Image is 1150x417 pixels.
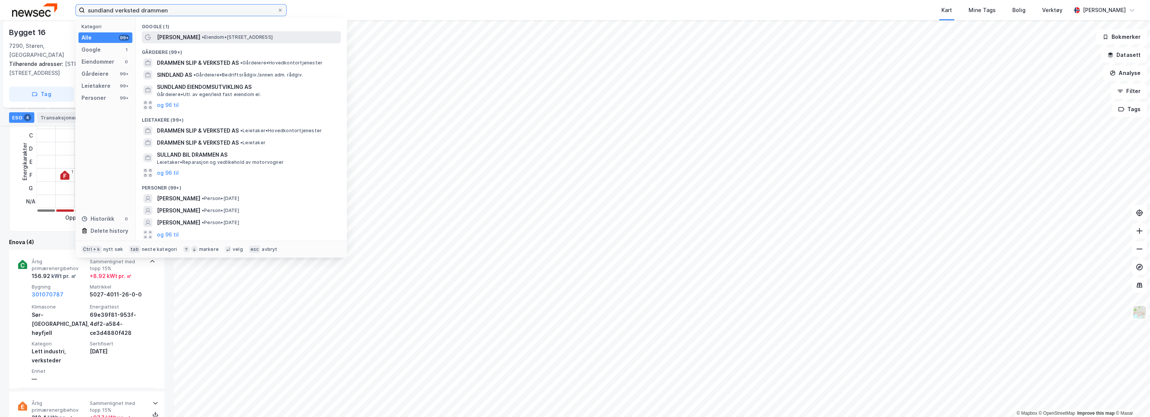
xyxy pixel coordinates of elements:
div: [PERSON_NAME] [1083,6,1126,15]
div: N/A [26,195,35,208]
div: — [32,374,87,383]
span: Energiattest [90,304,145,310]
button: og 96 til [157,101,179,110]
div: 0 [123,216,129,222]
div: Sør-[GEOGRAPHIC_DATA], høyfjell [32,310,87,338]
div: Leietakere [81,81,111,90]
span: SINDLAND AS [157,70,192,79]
div: Personer [81,93,106,102]
div: [STREET_ADDRESS], [STREET_ADDRESS] [9,60,158,78]
div: Mine Tags [969,6,996,15]
div: Bolig [1012,6,1026,15]
div: Leietakere (99+) [136,111,347,125]
div: Kontrollprogram for chat [1112,381,1150,417]
div: velg [233,246,243,252]
span: Sammenlignet med topp 15% [90,400,145,413]
div: Historikk [81,214,114,223]
a: Improve this map [1077,411,1115,416]
button: og 96 til [157,230,179,239]
div: Kategori [81,24,132,29]
span: Klimasone [32,304,87,310]
img: newsec-logo.f6e21ccffca1b3a03d2d.png [12,3,57,17]
a: Mapbox [1016,411,1037,416]
div: tab [129,246,140,253]
span: Eiendom • [STREET_ADDRESS] [202,34,273,40]
span: Matrikkel [90,284,145,290]
span: DRAMMEN SLIP & VERKSTED AS [157,138,239,147]
input: Søk på adresse, matrikkel, gårdeiere, leietakere eller personer [85,5,277,16]
div: F [26,168,35,182]
span: Gårdeiere • Bedriftsrådgiv./annen adm. rådgiv. [193,72,303,78]
div: Google [81,45,101,54]
span: Gårdeiere • Hovedkontortjenester [240,60,322,66]
div: E [26,155,35,168]
div: 1 [123,47,129,53]
div: Gårdeiere [81,69,109,78]
span: Årlig primærenergibehov [32,258,87,272]
span: • [240,128,243,133]
button: Tag [9,87,74,102]
div: Delete history [91,226,128,235]
span: Bygning [32,284,87,290]
div: Transaksjoner [37,112,89,123]
div: Google (1) [136,18,347,31]
span: • [202,220,204,225]
div: Kart [941,6,952,15]
div: markere [199,246,219,252]
div: 99+ [119,71,129,77]
a: OpenStreetMap [1039,411,1075,416]
span: DRAMMEN SLIP & VERKSTED AS [157,58,239,67]
span: Person • [DATE] [202,196,239,202]
div: 69e39f81-953f-4df2-a584-ce3d4880f428 [90,310,145,338]
span: Gårdeiere • Utl. av egen/leid fast eiendom el. [157,92,261,98]
span: • [240,60,243,66]
button: Datasett [1101,47,1147,63]
div: Oppvarmingskarakter [65,213,121,222]
div: Enova (4) [9,238,164,247]
span: • [240,140,243,145]
div: [DATE] [90,347,145,356]
span: Sammenlignet med topp 15% [90,258,145,272]
div: 4 [24,114,31,121]
div: ESG [9,112,34,123]
span: [PERSON_NAME] [157,206,200,215]
button: og 96 til [157,168,179,177]
div: nytt søk [103,246,123,252]
div: neste kategori [142,246,177,252]
span: • [202,208,204,213]
button: 301070787 [32,290,63,299]
div: Energikarakter [20,143,29,180]
div: 5027-4011-26-0-0 [90,290,145,299]
div: Gårdeiere (99+) [136,43,347,57]
div: D [26,142,35,155]
button: Bokmerker [1096,29,1147,44]
button: Tags [1112,102,1147,117]
div: 7290, Støren, [GEOGRAPHIC_DATA] [9,41,101,60]
div: 99+ [119,95,129,101]
span: Kategori [32,341,87,347]
div: avbryt [262,246,277,252]
span: SUNDLAND EIENDOMSUTVIKLING AS [157,82,338,92]
div: Alle [81,33,92,42]
span: Person • [DATE] [202,220,239,226]
span: Leietaker • Hovedkontortjenester [240,128,322,134]
div: Lett industri, verksteder [32,347,87,365]
div: + 8.92 kWt pr. ㎡ [90,272,132,281]
span: • [202,34,204,40]
span: • [202,196,204,201]
button: Analyse [1103,66,1147,81]
div: Bygget 16 [9,26,47,38]
div: 0 [123,59,129,65]
span: • [193,72,196,78]
iframe: Chat Widget [1112,381,1150,417]
div: G [26,182,35,195]
div: Verktøy [1042,6,1062,15]
div: kWt pr. ㎡ [50,272,76,281]
div: 156.92 [32,272,76,281]
span: Person • [DATE] [202,208,239,214]
span: Årlig primærenergibehov [32,400,87,413]
div: Eiendommer [81,57,114,66]
div: Ctrl + k [81,246,102,253]
div: esc [249,246,261,253]
button: Filter [1111,84,1147,99]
